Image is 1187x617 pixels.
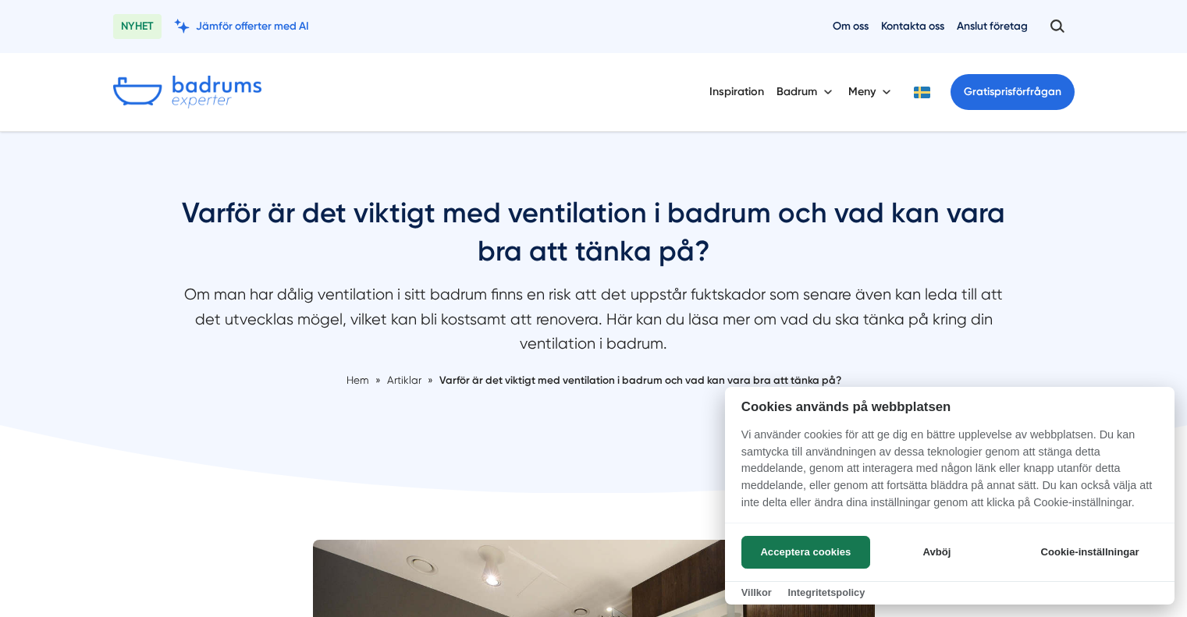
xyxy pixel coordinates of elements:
[1022,536,1158,569] button: Cookie-inställningar
[741,536,870,569] button: Acceptera cookies
[741,587,772,598] a: Villkor
[787,587,865,598] a: Integritetspolicy
[875,536,999,569] button: Avböj
[725,427,1175,522] p: Vi använder cookies för att ge dig en bättre upplevelse av webbplatsen. Du kan samtycka till anvä...
[725,399,1175,414] h2: Cookies används på webbplatsen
